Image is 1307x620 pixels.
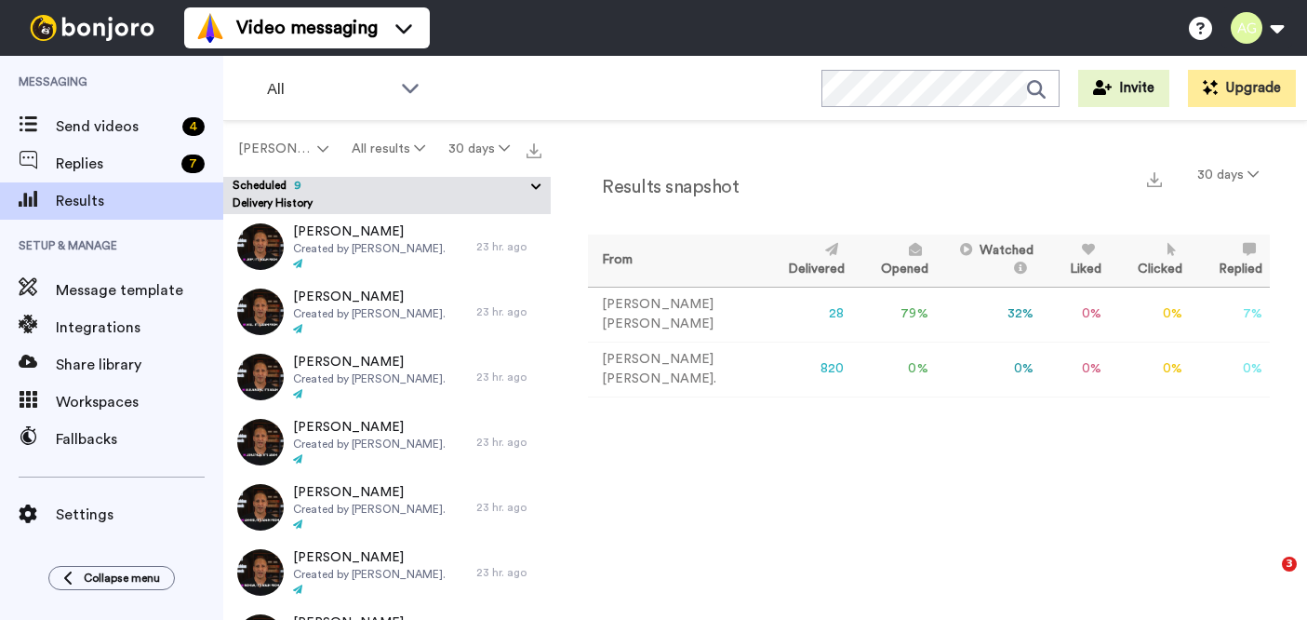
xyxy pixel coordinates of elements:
[1109,235,1190,287] th: Clicked
[1188,70,1296,107] button: Upgrade
[223,475,551,540] a: [PERSON_NAME]Created by [PERSON_NAME].23 hr. ago
[293,288,446,306] span: [PERSON_NAME]
[56,354,223,376] span: Share library
[759,287,852,342] td: 28
[1282,557,1297,572] span: 3
[293,567,446,582] span: Created by [PERSON_NAME].
[48,566,175,590] button: Collapse menu
[293,306,446,321] span: Created by [PERSON_NAME].
[936,342,1041,397] td: 0 %
[476,239,541,254] div: 23 hr. ago
[223,195,551,214] div: Delivery History
[237,549,284,596] img: db3519c6-de47-4fcb-9ac5-dd269849cdd3-thumb.jpg
[588,177,739,197] h2: Results snapshot
[1190,235,1270,287] th: Replied
[287,180,301,191] span: 9
[267,78,392,101] span: All
[84,571,160,586] span: Collapse menu
[1190,287,1270,342] td: 7 %
[340,132,437,166] button: All results
[56,115,175,138] span: Send videos
[759,342,852,397] td: 820
[195,13,225,43] img: vm-color.svg
[1078,70,1169,107] button: Invite
[1109,287,1190,342] td: 0 %
[476,370,541,384] div: 23 hr. ago
[236,15,378,41] span: Video messaging
[1041,235,1109,287] th: Liked
[56,153,174,175] span: Replies
[759,235,852,287] th: Delivered
[223,540,551,605] a: [PERSON_NAME]Created by [PERSON_NAME].23 hr. ago
[223,410,551,475] a: [PERSON_NAME]Created by [PERSON_NAME].23 hr. ago
[852,235,936,287] th: Opened
[293,483,446,502] span: [PERSON_NAME]
[476,304,541,319] div: 23 hr. ago
[527,143,541,158] img: export.svg
[936,287,1041,342] td: 32 %
[293,241,446,256] span: Created by [PERSON_NAME].
[1244,557,1288,601] iframe: Intercom live chat
[1190,342,1270,397] td: 0 %
[588,287,759,342] td: [PERSON_NAME] [PERSON_NAME]
[476,565,541,580] div: 23 hr. ago
[22,15,162,41] img: bj-logo-header-white.svg
[56,504,223,526] span: Settings
[521,135,547,163] button: Export all results that match these filters now.
[56,428,223,451] span: Fallbacks
[293,548,446,567] span: [PERSON_NAME]
[1186,158,1270,192] button: 30 days
[237,223,284,270] img: 7a38fb5d-1f70-479c-9694-91e3fb7aa16f-thumb.jpg
[237,419,284,465] img: 055ed3fa-2d60-4c61-8b4c-4dddae33e117-thumb.jpg
[1141,165,1167,192] button: Export a summary of each team member’s results that match this filter now.
[233,180,301,191] span: Scheduled
[223,344,551,410] a: [PERSON_NAME]Created by [PERSON_NAME].23 hr. ago
[182,117,205,136] div: 4
[1041,342,1109,397] td: 0 %
[237,289,284,335] img: eec0fb93-68f4-49ec-9427-f9c191a4c151-thumb.jpg
[56,279,223,302] span: Message template
[56,190,223,212] span: Results
[1147,172,1162,187] img: export.svg
[56,317,223,339] span: Integrations
[238,140,313,158] span: [PERSON_NAME].
[293,371,446,386] span: Created by [PERSON_NAME].
[588,342,759,397] td: [PERSON_NAME] [PERSON_NAME].
[852,287,936,342] td: 79 %
[293,222,446,241] span: [PERSON_NAME]
[227,132,340,166] button: [PERSON_NAME].
[476,500,541,515] div: 23 hr. ago
[233,177,551,197] button: Scheduled9
[181,155,205,173] div: 7
[293,502,446,517] span: Created by [PERSON_NAME].
[293,418,446,437] span: [PERSON_NAME]
[852,342,936,397] td: 0 %
[237,354,284,400] img: e65ab93d-67b2-4e64-9fe2-c48b078865cc-thumb.jpg
[476,435,541,450] div: 23 hr. ago
[293,353,446,371] span: [PERSON_NAME]
[936,235,1041,287] th: Watched
[223,279,551,344] a: [PERSON_NAME]Created by [PERSON_NAME].23 hr. ago
[588,235,759,287] th: From
[237,484,284,531] img: df11923a-0cd6-41e3-b061-2a71aeea6c18-thumb.jpg
[56,391,223,413] span: Workspaces
[436,132,521,166] button: 30 days
[1041,287,1109,342] td: 0 %
[1109,342,1190,397] td: 0 %
[293,437,446,452] span: Created by [PERSON_NAME].
[223,214,551,279] a: [PERSON_NAME]Created by [PERSON_NAME].23 hr. ago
